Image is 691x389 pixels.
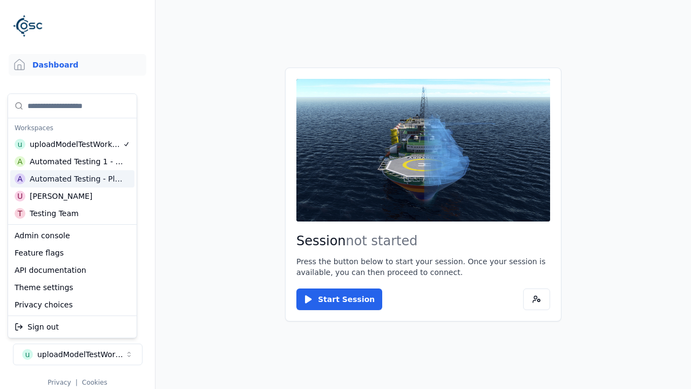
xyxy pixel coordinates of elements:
div: Workspaces [10,120,134,136]
div: [PERSON_NAME] [30,191,92,202]
div: Admin console [10,227,134,244]
div: Sign out [10,318,134,336]
div: u [15,139,25,150]
div: Testing Team [30,208,79,219]
div: Suggestions [8,316,137,338]
div: A [15,156,25,167]
div: Theme settings [10,279,134,296]
div: uploadModelTestWorkspace [30,139,123,150]
div: Feature flags [10,244,134,261]
div: Automated Testing - Playwright [30,173,123,184]
div: Suggestions [8,94,137,224]
div: A [15,173,25,184]
div: Suggestions [8,225,137,316]
div: Automated Testing 1 - Playwright [30,156,124,167]
div: API documentation [10,261,134,279]
div: Privacy choices [10,296,134,313]
div: U [15,191,25,202]
div: T [15,208,25,219]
